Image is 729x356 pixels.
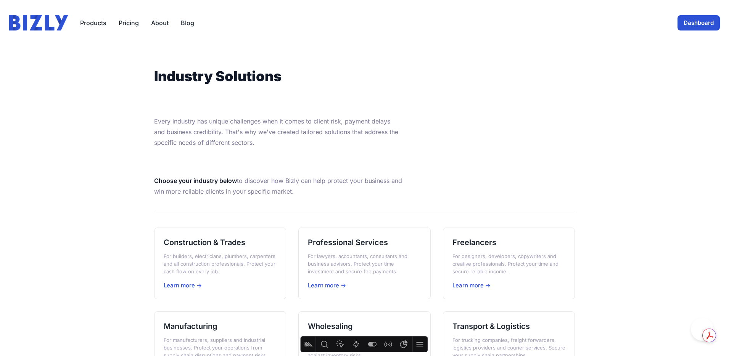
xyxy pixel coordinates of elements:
span: Learn more → [452,282,491,289]
p: Every industry has unique challenges when it comes to client risk, payment delays and business cr... [154,116,402,148]
p: For lawyers, accountants, consultants and business advisors. Protect your time investment and sec... [308,252,421,275]
span: Learn more → [164,282,202,289]
strong: Choose your industry below [154,177,237,184]
h1: Industry Solutions [154,69,402,84]
p: For designers, developers, copywriters and creative professionals. Protect your time and secure r... [452,252,566,275]
a: Pricing [119,18,139,27]
a: Dashboard [678,15,720,30]
h3: Construction & Trades [164,237,277,248]
iframe: Toggle Customer Support [691,318,714,341]
a: Construction & Trades For builders, electricians, plumbers, carpenters and all construction profe... [154,228,286,300]
a: About [151,18,169,27]
span: Learn more → [308,282,346,289]
h3: Wholesaling [308,321,421,332]
h3: Transport & Logistics [452,321,566,332]
h3: Professional Services [308,237,421,248]
h3: Manufacturing [164,321,277,332]
p: to discover how Bizly can help protect your business and win more reliable clients in your specif... [154,175,402,197]
a: Blog [181,18,194,27]
button: Products [80,18,106,27]
a: Professional Services For lawyers, accountants, consultants and business advisors. Protect your t... [298,228,431,300]
a: Freelancers For designers, developers, copywriters and creative professionals. Protect your time ... [443,228,575,300]
p: For builders, electricians, plumbers, carpenters and all construction professionals. Protect your... [164,252,277,275]
h3: Freelancers [452,237,566,248]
